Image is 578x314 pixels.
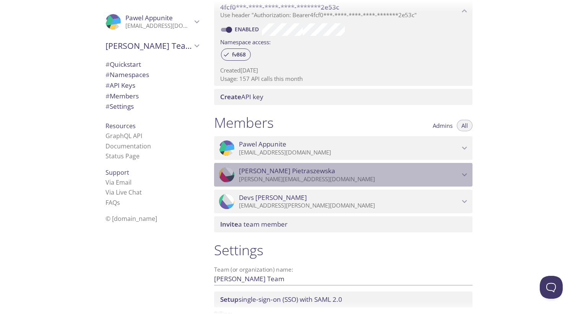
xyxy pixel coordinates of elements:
[99,59,205,70] div: Quickstart
[220,295,239,304] span: Setup
[214,242,472,259] h1: Settings
[227,51,250,58] span: fv868
[220,295,342,304] span: single-sign-on (SSO) with SAML 2.0
[99,69,205,80] div: Namespaces
[239,167,335,175] span: [PERSON_NAME] Pietraszewska
[99,36,205,56] div: Haver Team
[221,48,251,61] div: fv868
[428,120,457,131] button: Admins
[106,168,129,177] span: Support
[239,193,307,202] span: Devs [PERSON_NAME]
[99,9,205,34] div: Pawel Appunite
[106,214,157,223] span: © [DOMAIN_NAME]
[99,101,205,112] div: Team Settings
[106,81,110,90] span: #
[214,190,472,213] div: Devs Haver
[106,142,151,150] a: Documentation
[457,120,472,131] button: All
[106,102,110,111] span: #
[125,13,173,22] span: Pawel Appunite
[214,136,472,160] div: Pawel Appunite
[106,188,142,196] a: Via Live Chat
[106,122,136,130] span: Resources
[214,89,472,105] div: Create API Key
[220,36,271,47] label: Namespace access:
[239,149,459,156] p: [EMAIL_ADDRESS][DOMAIN_NAME]
[106,40,192,51] span: [PERSON_NAME] Team
[106,92,139,100] span: Members
[220,220,287,229] span: a team member
[214,291,472,308] div: Setup SSO
[220,92,263,101] span: API key
[106,60,141,69] span: Quickstart
[106,178,132,187] a: Via Email
[214,163,472,187] div: Barbara Pietraszewska
[106,81,135,90] span: API Keys
[214,216,472,232] div: Invite a team member
[540,276,563,299] iframe: Help Scout Beacon - Open
[220,92,241,101] span: Create
[106,60,110,69] span: #
[125,22,192,30] p: [EMAIL_ADDRESS][DOMAIN_NAME]
[239,202,459,209] p: [EMAIL_ADDRESS][PERSON_NAME][DOMAIN_NAME]
[106,70,110,79] span: #
[220,220,238,229] span: Invite
[239,176,459,183] p: [PERSON_NAME][EMAIL_ADDRESS][DOMAIN_NAME]
[106,92,110,100] span: #
[106,198,120,207] a: FAQ
[106,132,142,140] a: GraphQL API
[106,70,149,79] span: Namespaces
[99,91,205,101] div: Members
[234,26,262,33] a: Enabled
[220,66,466,74] p: Created [DATE]
[106,102,134,111] span: Settings
[239,140,286,148] span: Pawel Appunite
[99,80,205,91] div: API Keys
[214,267,294,272] label: Team (or organization) name:
[214,114,274,131] h1: Members
[220,75,466,83] p: Usage: 157 API calls this month
[106,152,140,160] a: Status Page
[117,198,120,207] span: s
